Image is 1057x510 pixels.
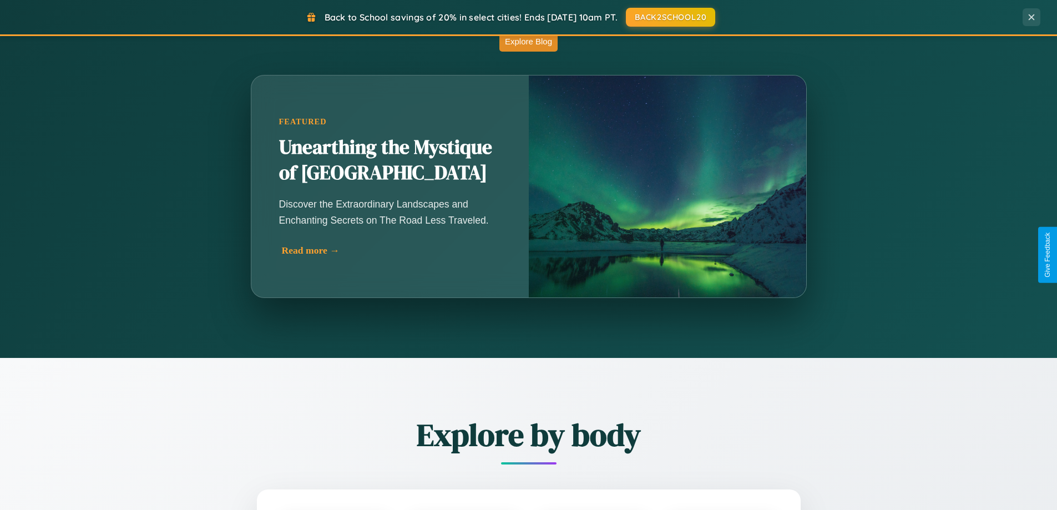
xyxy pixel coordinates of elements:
[279,196,501,228] p: Discover the Extraordinary Landscapes and Enchanting Secrets on The Road Less Traveled.
[282,245,504,256] div: Read more →
[499,31,558,52] button: Explore Blog
[196,413,862,456] h2: Explore by body
[1044,233,1051,277] div: Give Feedback
[279,117,501,127] div: Featured
[279,135,501,186] h2: Unearthing the Mystique of [GEOGRAPHIC_DATA]
[325,12,618,23] span: Back to School savings of 20% in select cities! Ends [DATE] 10am PT.
[626,8,715,27] button: BACK2SCHOOL20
